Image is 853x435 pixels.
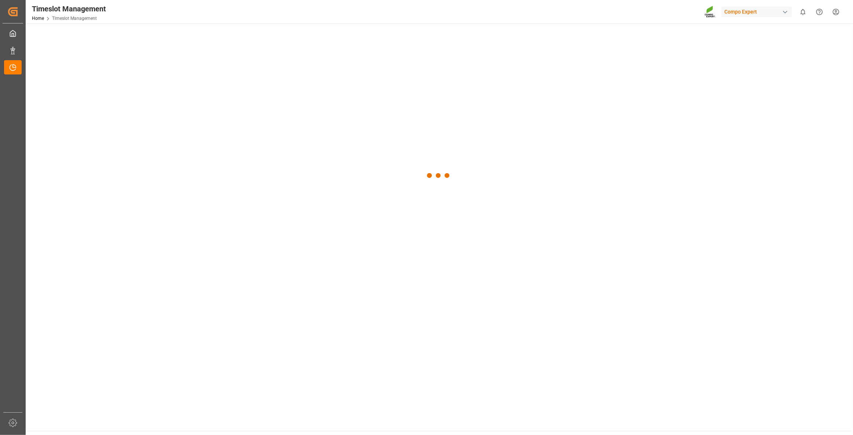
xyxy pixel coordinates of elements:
[811,4,828,20] button: Help Center
[721,5,795,19] button: Compo Expert
[705,6,716,18] img: Screenshot%202023-09-29%20at%2010.02.21.png_1712312052.png
[32,16,44,21] a: Home
[32,3,106,14] div: Timeslot Management
[795,4,811,20] button: show 0 new notifications
[721,7,792,17] div: Compo Expert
